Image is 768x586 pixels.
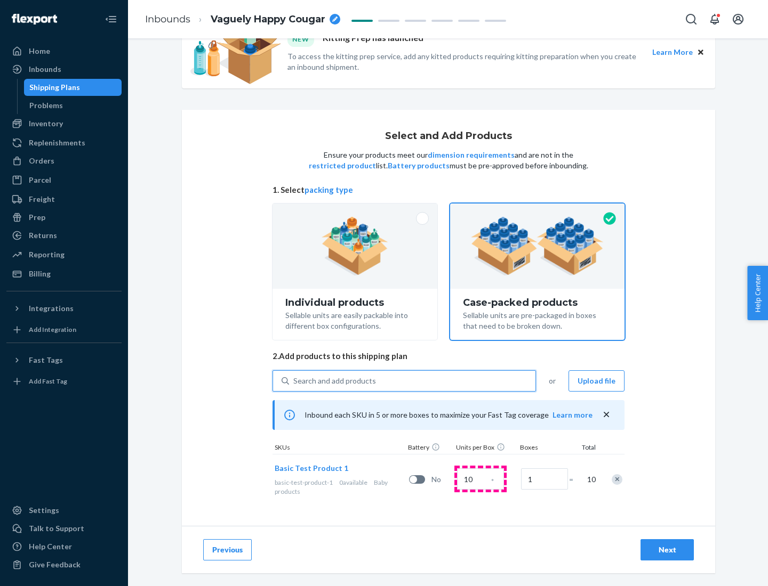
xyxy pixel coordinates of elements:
[275,478,333,486] span: basic-test-product-1
[323,32,423,46] p: Kitting Prep has launched
[29,137,85,148] div: Replenishments
[6,502,122,519] a: Settings
[29,118,63,129] div: Inventory
[652,46,693,58] button: Learn More
[309,160,376,171] button: restricted product
[747,266,768,320] button: Help Center
[457,468,504,490] input: Case Quantity
[406,443,454,454] div: Battery
[681,9,702,30] button: Open Search Box
[29,212,45,223] div: Prep
[6,191,122,208] a: Freight
[29,100,63,111] div: Problems
[6,172,122,189] a: Parcel
[29,559,81,570] div: Give Feedback
[463,297,612,308] div: Case-packed products
[275,463,348,474] button: Basic Test Product 1
[273,400,625,430] div: Inbound each SKU in 5 or more boxes to maximize your Fast Tag coverage
[704,9,725,30] button: Open notifications
[518,443,571,454] div: Boxes
[431,474,453,485] span: No
[29,505,59,516] div: Settings
[339,478,367,486] span: 0 available
[145,13,190,25] a: Inbounds
[275,478,405,496] div: Baby products
[571,443,598,454] div: Total
[6,520,122,537] a: Talk to Support
[428,150,515,160] button: dimension requirements
[388,160,450,171] button: Battery products
[308,150,589,171] p: Ensure your products meet our and are not in the list. must be pre-approved before inbounding.
[6,61,122,78] a: Inbounds
[463,308,612,331] div: Sellable units are pre-packaged in boxes that need to be broken down.
[569,370,625,392] button: Upload file
[211,13,325,27] span: Vaguely Happy Cougar
[6,209,122,226] a: Prep
[585,474,596,485] span: 10
[29,82,80,93] div: Shipping Plans
[6,265,122,282] a: Billing
[293,376,376,386] div: Search and add products
[454,443,518,454] div: Units per Box
[695,46,707,58] button: Close
[287,32,314,46] div: NEW
[553,410,593,420] button: Learn more
[6,134,122,151] a: Replenishments
[650,544,685,555] div: Next
[285,308,425,331] div: Sellable units are easily packable into different box configurations.
[29,230,57,241] div: Returns
[29,377,67,386] div: Add Fast Tag
[385,131,512,142] h1: Select and Add Products
[569,474,580,485] span: =
[29,303,74,314] div: Integrations
[6,43,122,60] a: Home
[641,539,694,560] button: Next
[12,14,57,25] img: Flexport logo
[29,156,54,166] div: Orders
[305,184,353,196] button: packing type
[275,463,348,473] span: Basic Test Product 1
[727,9,749,30] button: Open account menu
[6,321,122,338] a: Add Integration
[6,538,122,555] a: Help Center
[24,97,122,114] a: Problems
[137,4,349,35] ol: breadcrumbs
[29,523,84,534] div: Talk to Support
[29,175,51,185] div: Parcel
[6,556,122,573] button: Give Feedback
[471,217,604,275] img: case-pack.59cecea509d18c883b923b81aeac6d0b.png
[601,409,612,420] button: close
[6,152,122,169] a: Orders
[273,351,625,362] span: 2. Add products to this shipping plan
[29,194,55,205] div: Freight
[6,227,122,244] a: Returns
[6,246,122,263] a: Reporting
[549,376,556,386] span: or
[29,355,63,365] div: Fast Tags
[29,541,72,552] div: Help Center
[29,46,50,56] div: Home
[6,352,122,369] button: Fast Tags
[273,443,406,454] div: SKUs
[29,64,61,75] div: Inbounds
[322,217,388,275] img: individual-pack.facf35554cb0f1810c75b2bd6df2d64e.png
[100,9,122,30] button: Close Navigation
[29,268,51,279] div: Billing
[612,474,622,485] div: Remove Item
[29,249,65,260] div: Reporting
[6,300,122,317] button: Integrations
[6,115,122,132] a: Inventory
[203,539,252,560] button: Previous
[6,373,122,390] a: Add Fast Tag
[29,325,76,334] div: Add Integration
[24,79,122,96] a: Shipping Plans
[285,297,425,308] div: Individual products
[521,468,568,490] input: Number of boxes
[287,51,643,72] p: To access the kitting prep service, add any kitted products requiring kitting preparation when yo...
[273,184,625,196] span: 1. Select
